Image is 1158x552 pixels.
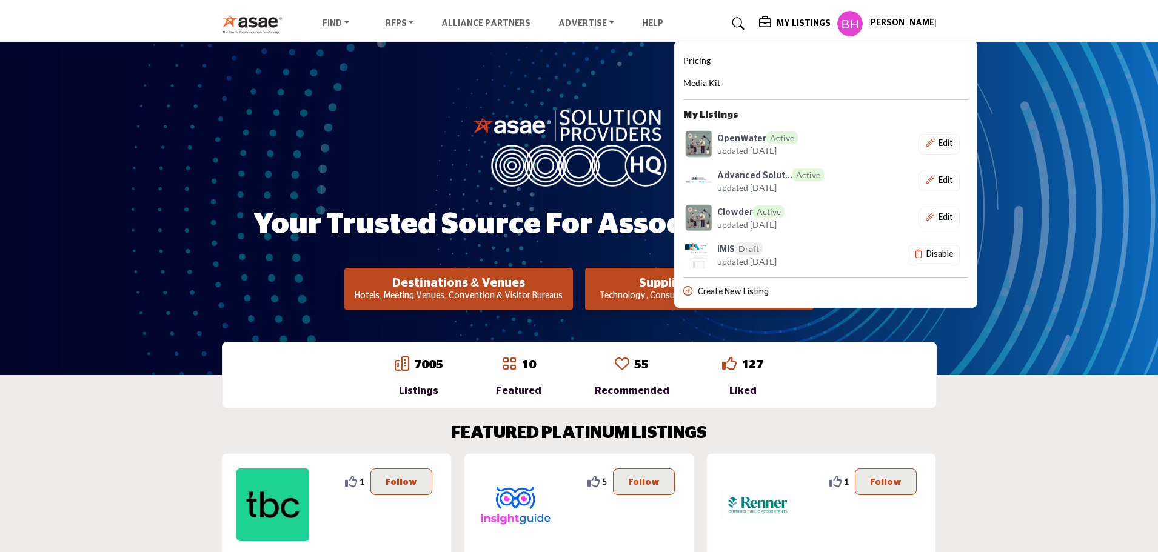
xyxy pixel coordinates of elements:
[919,208,960,228] div: Basic outlined example
[837,10,863,37] button: Show hide supplier dropdown
[386,475,417,488] p: Follow
[717,144,777,157] span: updated [DATE]
[683,130,849,158] a: openwater logo OpenWaterActive updated [DATE]
[844,475,849,488] span: 1
[919,171,960,191] div: Basic outlined example
[314,15,358,32] a: Find
[683,241,849,268] a: Link for company listing with specific URL
[395,384,443,398] div: Listings
[766,131,798,144] span: Active
[589,290,810,302] p: Technology, Consultants, and Professional Services
[717,205,785,218] h6: Clowder
[685,167,712,195] img: advanced-solutions-international logo
[377,15,423,32] a: RFPs
[908,245,960,265] div: Basic outlined example
[685,204,712,231] img: clowder logo
[855,468,917,495] button: Follow
[496,384,541,398] div: Featured
[360,475,364,488] span: 1
[717,218,777,231] span: updated [DATE]
[344,268,573,310] button: Destinations & Venues Hotels, Meeting Venues, Convention & Visitor Bureaus
[717,168,824,181] h6: Advanced Solutions International, ASI
[735,242,763,255] span: Draft
[348,276,569,290] h2: Destinations & Venues
[722,356,737,371] i: Go to Liked
[792,168,824,181] span: Active
[759,16,831,31] div: My Listings
[683,108,738,122] b: My Listings
[919,171,960,191] button: Show Company Details With Edit Page
[870,475,902,488] p: Follow
[473,107,685,187] img: image
[685,241,712,268] img: Supplier company logo
[585,268,814,310] button: Suppliers & Services Technology, Consultants, and Professional Services
[642,19,663,28] a: Help
[683,55,711,65] span: Pricing
[595,384,669,398] div: Recommended
[370,468,432,495] button: Follow
[741,359,763,371] a: 127
[720,14,752,33] a: Search
[589,276,810,290] h2: Suppliers & Services
[502,356,517,373] a: Go to Featured
[919,134,960,155] div: Basic outlined example
[717,181,777,194] span: updated [DATE]
[868,18,937,30] h5: [PERSON_NAME]
[919,208,960,228] button: Show Company Details With Edit Page
[253,206,905,244] h1: Your Trusted Source for Association Solutions
[615,356,629,373] a: Go to Recommended
[721,468,794,541] img: Renner and Company CPA PC
[613,468,675,495] button: Follow
[479,468,552,541] img: Insight Guide LLC
[683,204,849,231] a: clowder logo ClowderActive updated [DATE]
[683,76,720,91] a: Media Kit
[685,130,712,158] img: openwater logo
[683,54,711,68] a: Pricing
[683,167,849,195] a: advanced-solutions-international logo Advanced Solut...Active updated [DATE]
[674,41,977,308] div: My Listings
[441,19,530,28] a: Alliance Partners
[634,359,649,371] a: 55
[451,424,707,444] h2: FEATURED PLATINUM LISTINGS
[222,14,289,34] img: Site Logo
[602,475,607,488] span: 5
[717,131,798,144] h6: OpenWater
[908,245,960,265] button: Delete company listing
[683,78,720,88] span: Media Kit
[722,384,763,398] div: Liked
[717,242,763,255] h6: iMIS
[683,286,968,299] div: Create New Listing
[348,290,569,302] p: Hotels, Meeting Venues, Convention & Visitor Bureaus
[919,134,960,155] button: Show Company Details With Edit Page
[550,15,623,32] a: Advertise
[236,468,309,541] img: The Brand Consultancy
[753,205,785,218] span: Active
[414,359,443,371] a: 7005
[521,359,536,371] a: 10
[777,18,831,29] h5: My Listings
[717,255,777,268] span: updated [DATE]
[628,475,660,488] p: Follow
